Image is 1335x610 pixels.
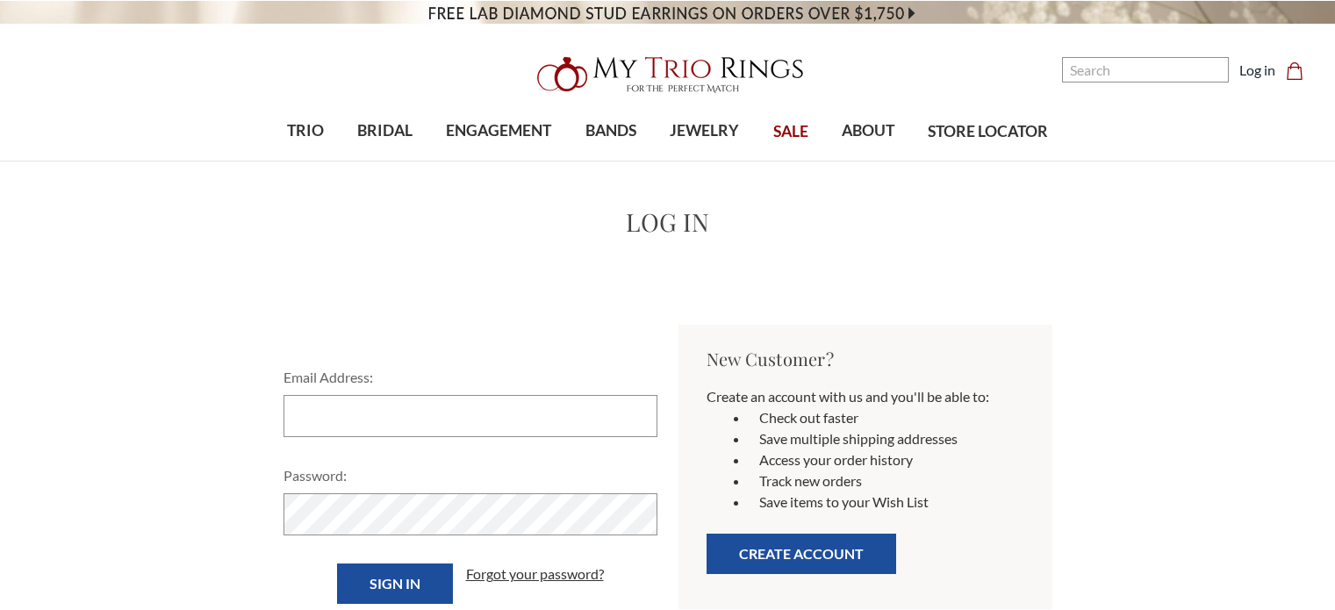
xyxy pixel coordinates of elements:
[446,119,551,142] span: ENGAGEMENT
[773,120,808,143] span: SALE
[585,119,636,142] span: BANDS
[602,160,620,161] button: submenu toggle
[284,367,657,388] label: Email Address:
[357,119,413,142] span: BRIDAL
[825,103,911,160] a: ABOUT
[273,204,1063,240] h1: Log in
[749,407,1024,428] li: Check out faster
[337,563,453,604] input: Sign in
[377,160,394,161] button: submenu toggle
[756,104,824,161] a: SALE
[429,103,568,160] a: ENGAGEMENT
[387,47,948,103] a: My Trio Rings
[528,47,808,103] img: My Trio Rings
[749,492,1024,513] li: Save items to your Wish List
[749,428,1024,449] li: Save multiple shipping addresses
[287,119,324,142] span: TRIO
[297,160,314,161] button: submenu toggle
[1286,60,1314,81] a: Cart with 0 items
[859,160,877,161] button: submenu toggle
[490,160,507,161] button: submenu toggle
[670,119,739,142] span: JEWELRY
[707,534,896,574] button: Create Account
[270,103,341,160] a: TRIO
[842,119,894,142] span: ABOUT
[749,470,1024,492] li: Track new orders
[1239,60,1275,81] a: Log in
[341,103,429,160] a: BRIDAL
[707,346,1024,372] h2: New Customer?
[696,160,714,161] button: submenu toggle
[749,449,1024,470] li: Access your order history
[466,563,604,585] a: Forgot your password?
[707,550,896,567] a: Create Account
[707,386,1024,407] p: Create an account with us and you'll be able to:
[569,103,653,160] a: BANDS
[284,465,657,486] label: Password:
[1062,57,1229,83] input: Search
[653,103,756,160] a: JEWELRY
[911,104,1065,161] a: STORE LOCATOR
[928,120,1048,143] span: STORE LOCATOR
[1286,62,1303,80] svg: cart.cart_preview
